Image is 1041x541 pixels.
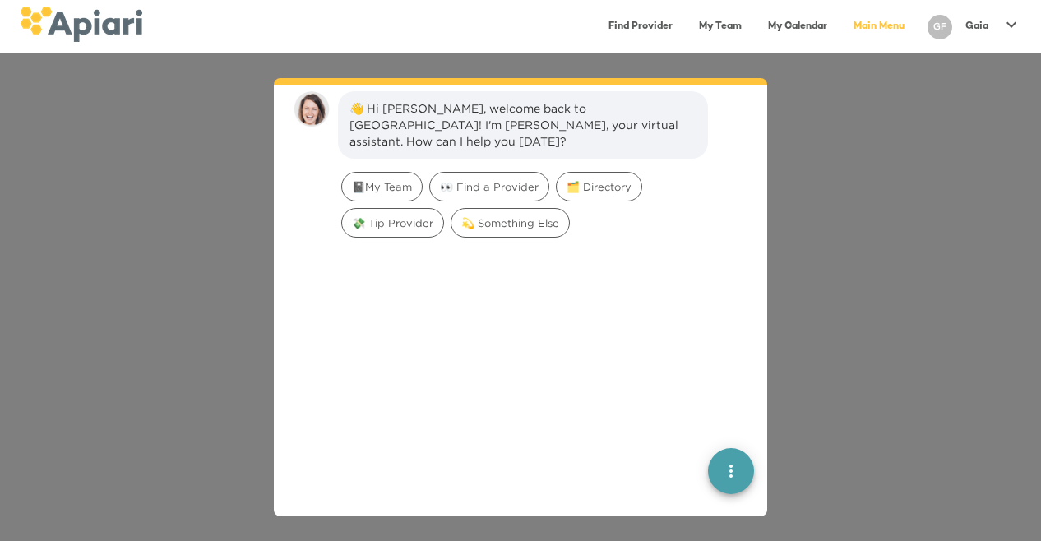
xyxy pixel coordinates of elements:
[342,215,443,231] span: 💸 Tip Provider
[758,10,837,44] a: My Calendar
[451,208,570,238] div: 💫 Something Else
[341,172,423,201] div: 📓My Team
[20,7,142,42] img: logo
[294,91,330,127] img: amy.37686e0395c82528988e.png
[928,15,952,39] div: GF
[965,20,988,34] p: Gaia
[708,447,754,493] button: quick menu
[429,172,549,201] div: 👀 Find a Provider
[430,179,548,195] span: 👀 Find a Provider
[349,100,696,150] div: 👋 Hi [PERSON_NAME], welcome back to [GEOGRAPHIC_DATA]! I'm [PERSON_NAME], your virtual assistant....
[451,215,569,231] span: 💫 Something Else
[599,10,682,44] a: Find Provider
[689,10,752,44] a: My Team
[844,10,914,44] a: Main Menu
[342,179,422,195] span: 📓My Team
[556,172,642,201] div: 🗂️ Directory
[341,208,444,238] div: 💸 Tip Provider
[557,179,641,195] span: 🗂️ Directory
